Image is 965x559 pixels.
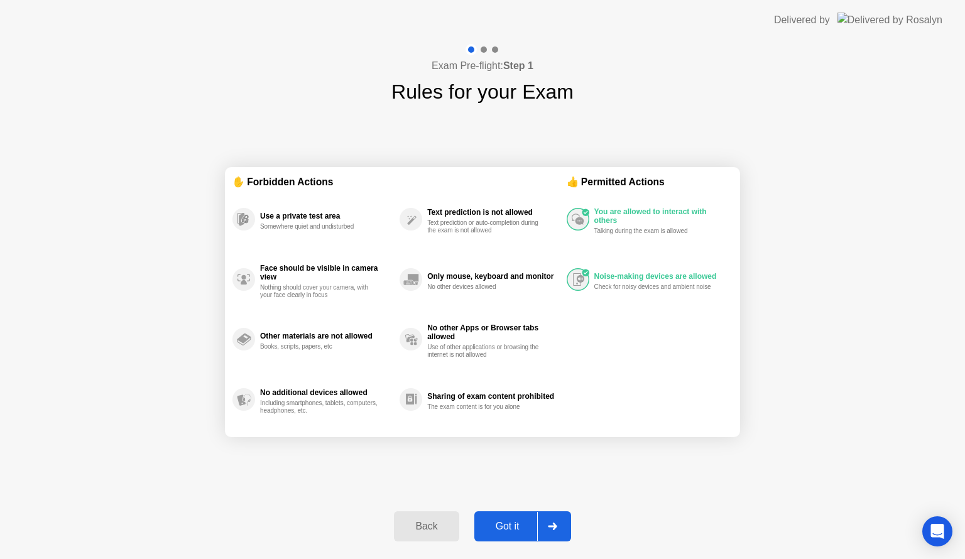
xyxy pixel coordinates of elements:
div: Text prediction is not allowed [427,208,560,217]
div: Noise-making devices are allowed [594,272,726,281]
div: ✋ Forbidden Actions [232,175,567,189]
div: Use a private test area [260,212,393,220]
div: You are allowed to interact with others [594,207,726,225]
div: Delivered by [774,13,830,28]
div: Books, scripts, papers, etc [260,343,379,350]
div: Got it [478,521,537,532]
b: Step 1 [503,60,533,71]
div: Other materials are not allowed [260,332,393,340]
div: Open Intercom Messenger [922,516,952,546]
div: Back [398,521,455,532]
button: Back [394,511,459,541]
h1: Rules for your Exam [391,77,574,107]
div: The exam content is for you alone [427,403,546,411]
button: Got it [474,511,571,541]
div: No other devices allowed [427,283,546,291]
div: Somewhere quiet and undisturbed [260,223,379,231]
div: Check for noisy devices and ambient noise [594,283,713,291]
div: Only mouse, keyboard and monitor [427,272,560,281]
div: Including smartphones, tablets, computers, headphones, etc. [260,399,379,415]
div: No additional devices allowed [260,388,393,397]
div: No other Apps or Browser tabs allowed [427,323,560,341]
div: Talking during the exam is allowed [594,227,713,235]
div: Sharing of exam content prohibited [427,392,560,401]
div: Face should be visible in camera view [260,264,393,281]
img: Delivered by Rosalyn [837,13,942,27]
div: 👍 Permitted Actions [567,175,733,189]
div: Text prediction or auto-completion during the exam is not allowed [427,219,546,234]
div: Use of other applications or browsing the internet is not allowed [427,344,546,359]
h4: Exam Pre-flight: [432,58,533,73]
div: Nothing should cover your camera, with your face clearly in focus [260,284,379,299]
